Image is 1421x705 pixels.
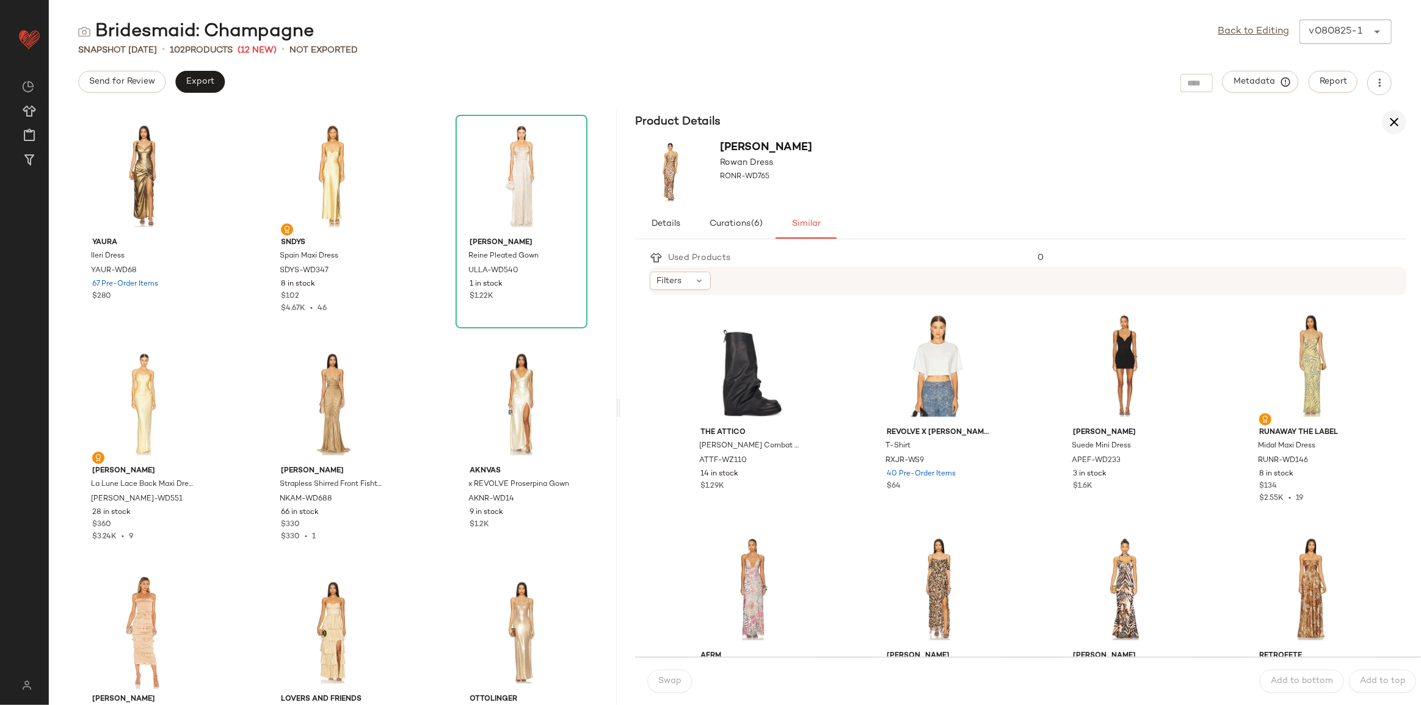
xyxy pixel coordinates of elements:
span: Similar [791,219,821,229]
span: Ileri Dress [91,251,125,262]
span: Export [186,77,214,87]
span: REVOLVE x [PERSON_NAME] [887,427,990,438]
div: Bridesmaid: Champagne [78,20,314,44]
span: Metadata [1233,76,1288,87]
img: SHON-WD551_V1.jpg [82,347,206,461]
span: T-Shirt [885,441,910,452]
span: AKNVAS [470,466,573,477]
img: svg%3e [283,226,291,233]
span: Strapless Shirred Front Fishtail Gown [280,479,383,490]
img: RXJR-WS9_V1.jpg [877,309,1000,422]
img: svg%3e [22,81,34,93]
span: Ottolinger [470,694,573,705]
span: • [1284,494,1296,502]
img: VCHP-WD32_V1.jpg [82,576,206,689]
img: OTTR-WD4_V1.jpg [460,576,583,689]
span: $1.6K [1073,481,1092,492]
span: [PERSON_NAME] [1073,427,1177,438]
span: 8 in stock [281,279,315,290]
div: Products [170,44,233,57]
img: SDYS-WD347_V1.jpg [271,119,394,233]
span: Lovers and Friends [281,694,385,705]
span: x REVOLVE Proserpina Gown [468,479,569,490]
span: SDYS-WD347 [280,266,329,277]
span: $1.29K [700,481,724,492]
div: v080825-1 [1309,24,1362,39]
span: 1 [312,533,316,541]
span: Rowan Dress [720,156,773,169]
span: Snapshot [DATE] [78,44,157,57]
span: [PERSON_NAME] [92,466,196,477]
span: THE ATTICO [700,427,804,438]
img: RUNR-WD146_V1.jpg [1249,309,1373,422]
button: Send for Review [78,71,165,93]
span: Curations [709,219,763,229]
span: RONR-WD765 [720,172,769,183]
span: SNDYS [281,237,385,248]
span: 28 in stock [92,507,131,518]
span: 67 Pre-Order Items [92,279,158,290]
span: $3.24K [92,533,117,541]
span: [PERSON_NAME]-WD551 [91,494,183,505]
span: AKNR-WD14 [468,494,514,505]
span: [PERSON_NAME] [1073,651,1177,662]
span: Send for Review [89,77,155,87]
span: La Lune Lace Back Maxi Dress [91,479,195,490]
img: YAUR-WD68_V1.jpg [82,119,206,233]
span: • [282,43,285,57]
img: KATR-WD558_V1.jpg [1063,532,1187,646]
span: Not Exported [289,44,358,57]
span: • [117,533,129,541]
span: $64 [887,481,901,492]
span: 14 in stock [700,469,738,480]
span: $1.22K [470,291,493,302]
span: AFRM [700,651,804,662]
span: 9 in stock [470,507,503,518]
span: 46 [318,305,327,313]
span: [PERSON_NAME] [470,237,573,248]
img: svg%3e [78,26,90,38]
span: 40 Pre-Order Items [887,469,956,480]
span: Filters [656,275,681,287]
span: [PERSON_NAME] [887,651,990,662]
span: Report [1319,77,1347,87]
img: SHON-WD657_V1.jpg [877,532,1000,646]
span: NKAM-WD688 [280,494,332,505]
img: ULLA-WD540_V1.jpg [460,119,583,233]
span: • [300,533,312,541]
img: heart_red.DM2ytmEG.svg [17,27,42,51]
span: 102 [170,46,185,55]
span: (12 New) [238,44,277,57]
img: LOVF-WD4187_V1.jpg [271,576,394,689]
img: APEF-WD233_V1.jpg [1063,309,1187,422]
span: Spain Maxi Dress [280,251,338,262]
span: RUNR-WD146 [1258,455,1308,466]
span: 66 in stock [281,507,319,518]
span: $134 [1259,481,1277,492]
img: AFFM-WD495_V1.jpg [691,532,814,646]
span: 3 in stock [1073,469,1107,480]
img: svg%3e [95,454,102,461]
span: $1.2K [470,519,489,530]
span: Reine Pleated Gown [468,251,539,262]
span: 8 in stock [1259,469,1293,480]
span: [PERSON_NAME] [281,466,385,477]
span: [PERSON_NAME] [92,694,196,705]
div: 0 [1028,251,1407,264]
span: ATTF-WZ110 [699,455,747,466]
span: [PERSON_NAME] [720,142,812,153]
span: Runaway The Label [1259,427,1363,438]
img: ROFR-WD982_V1.jpg [1249,532,1373,646]
img: svg%3e [1262,416,1269,423]
button: Export [175,71,225,93]
img: ATTF-WZ110_V1.jpg [691,309,814,422]
span: $102 [281,291,299,302]
span: 9 [129,533,133,541]
img: svg%3e [15,681,38,690]
span: • [305,305,318,313]
button: Report [1309,71,1357,93]
span: 19 [1296,494,1303,502]
img: RONR-WD765_V1.jpg [635,139,705,204]
img: NKAM-WD688_V1.jpg [271,347,394,461]
img: AKNR-WD14_V1.jpg [460,347,583,461]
